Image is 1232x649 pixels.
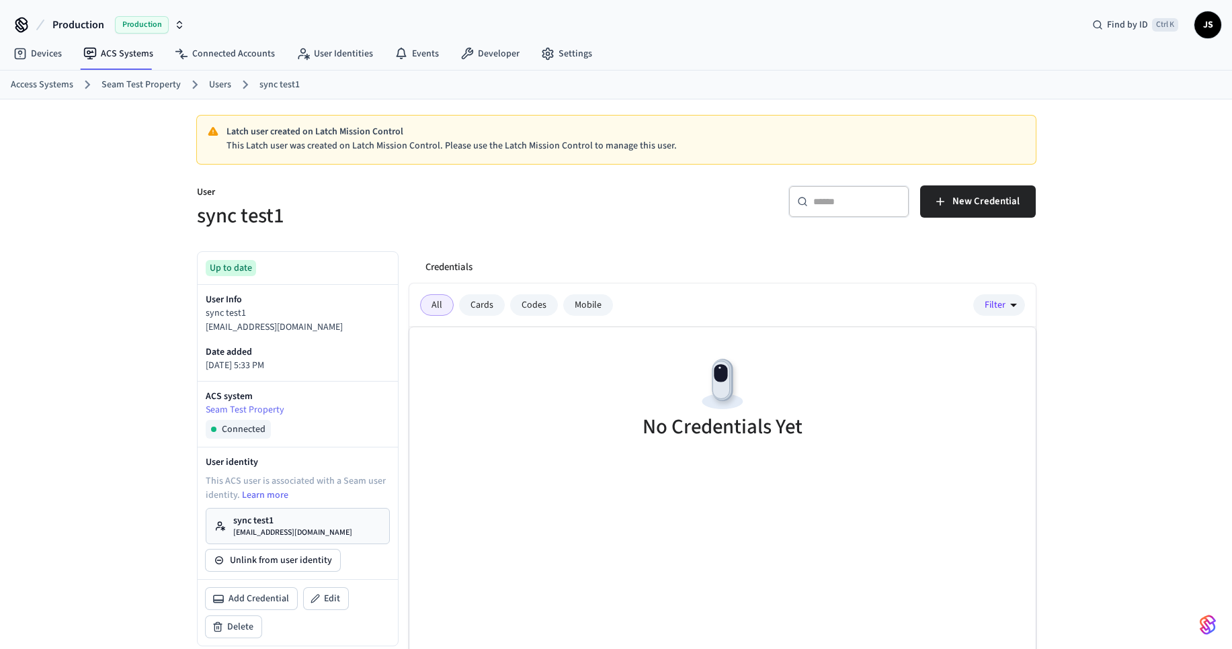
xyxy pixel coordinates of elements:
[206,550,340,571] button: Unlink from user identity
[510,294,558,316] div: Codes
[952,193,1020,210] span: New Credential
[206,306,390,320] p: sync test1
[206,390,390,403] p: ACS system
[209,78,231,92] a: Users
[415,251,483,284] button: Credentials
[920,185,1036,218] button: New Credential
[206,474,390,503] p: This ACS user is associated with a Seam user identity.
[259,78,300,92] a: sync test1
[206,260,256,276] div: Up to date
[1081,13,1189,37] div: Find by IDCtrl K
[3,42,73,66] a: Devices
[233,514,352,527] p: sync test1
[563,294,613,316] div: Mobile
[1194,11,1221,38] button: JS
[197,202,608,230] h5: sync test1
[52,17,104,33] span: Production
[384,42,450,66] a: Events
[73,42,164,66] a: ACS Systems
[206,588,297,609] button: Add Credential
[450,42,530,66] a: Developer
[692,354,753,415] img: Devices Empty State
[324,592,340,605] span: Edit
[206,616,261,638] button: Delete
[420,294,454,316] div: All
[206,508,390,544] a: sync test1[EMAIL_ADDRESS][DOMAIN_NAME]
[1152,18,1178,32] span: Ctrl K
[206,359,390,373] p: [DATE] 5:33 PM
[530,42,603,66] a: Settings
[206,320,390,335] p: [EMAIL_ADDRESS][DOMAIN_NAME]
[206,456,390,469] p: User identity
[227,139,1025,153] p: This Latch user was created on Latch Mission Control. Please use the Latch Mission Control to man...
[227,620,253,634] span: Delete
[227,125,1025,139] p: Latch user created on Latch Mission Control
[286,42,384,66] a: User Identities
[643,413,803,441] h5: No Credentials Yet
[1107,18,1148,32] span: Find by ID
[101,78,181,92] a: Seam Test Property
[233,527,352,538] p: [EMAIL_ADDRESS][DOMAIN_NAME]
[11,78,73,92] a: Access Systems
[304,588,348,609] button: Edit
[459,294,505,316] div: Cards
[206,403,390,417] a: Seam Test Property
[164,42,286,66] a: Connected Accounts
[242,488,288,502] a: Learn more
[115,16,169,34] span: Production
[973,294,1025,316] button: Filter
[1196,13,1220,37] span: JS
[197,185,608,202] p: User
[206,345,390,359] p: Date added
[206,293,390,306] p: User Info
[1200,614,1216,636] img: SeamLogoGradient.69752ec5.svg
[222,423,265,436] span: Connected
[229,592,289,605] span: Add Credential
